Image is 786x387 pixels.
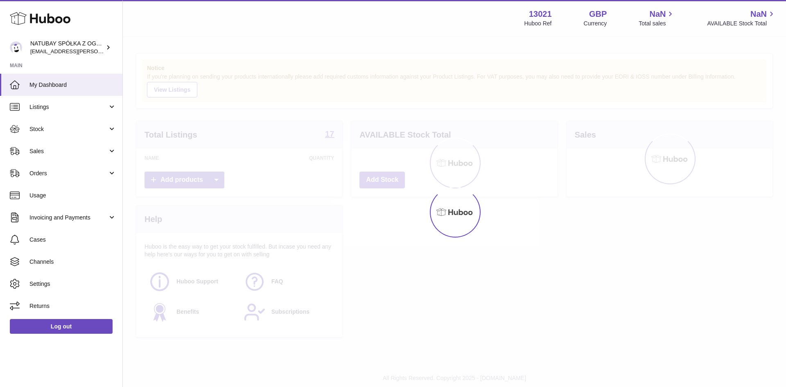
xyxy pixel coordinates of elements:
[29,81,116,89] span: My Dashboard
[29,302,116,310] span: Returns
[10,319,113,334] a: Log out
[639,20,675,27] span: Total sales
[30,40,104,55] div: NATUBAY SPÓŁKA Z OGRANICZONĄ ODPOWIEDZIALNOŚCIĄ
[707,9,776,27] a: NaN AVAILABLE Stock Total
[524,20,552,27] div: Huboo Ref
[29,125,108,133] span: Stock
[750,9,767,20] span: NaN
[29,236,116,244] span: Cases
[529,9,552,20] strong: 13021
[707,20,776,27] span: AVAILABLE Stock Total
[29,192,116,199] span: Usage
[649,9,666,20] span: NaN
[29,280,116,288] span: Settings
[29,147,108,155] span: Sales
[29,170,108,177] span: Orders
[584,20,607,27] div: Currency
[29,258,116,266] span: Channels
[30,48,164,54] span: [EMAIL_ADDRESS][PERSON_NAME][DOMAIN_NAME]
[10,41,22,54] img: kacper.antkowski@natubay.pl
[589,9,607,20] strong: GBP
[639,9,675,27] a: NaN Total sales
[29,214,108,222] span: Invoicing and Payments
[29,103,108,111] span: Listings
